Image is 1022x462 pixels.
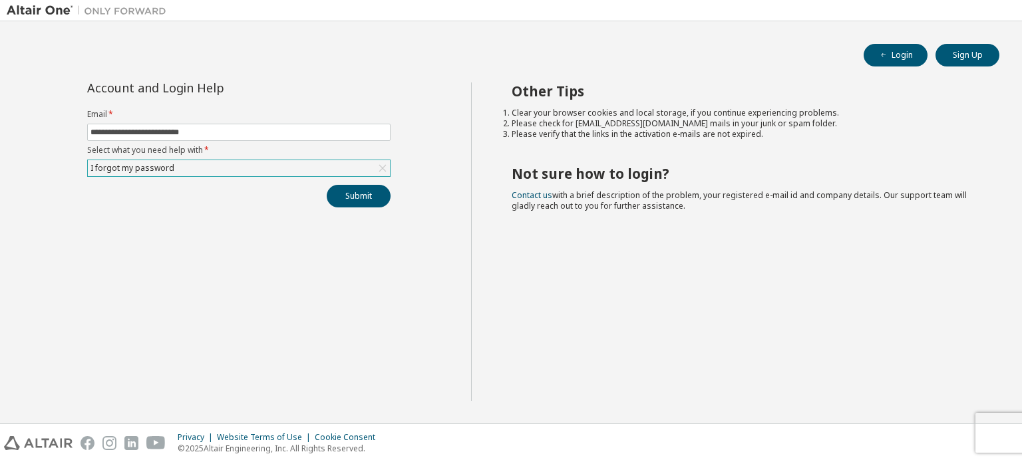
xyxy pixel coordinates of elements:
[81,436,94,450] img: facebook.svg
[512,165,976,182] h2: Not sure how to login?
[936,44,999,66] button: Sign Up
[87,145,391,156] label: Select what you need help with
[512,189,967,211] span: with a brief description of the problem, your registered e-mail id and company details. Our suppo...
[315,432,383,443] div: Cookie Consent
[88,161,176,175] div: I forgot my password
[512,108,976,118] li: Clear your browser cookies and local storage, if you continue experiencing problems.
[7,4,173,17] img: Altair One
[512,118,976,129] li: Please check for [EMAIL_ADDRESS][DOMAIN_NAME] mails in your junk or spam folder.
[146,436,166,450] img: youtube.svg
[864,44,928,66] button: Login
[512,129,976,140] li: Please verify that the links in the activation e-mails are not expired.
[512,82,976,100] h2: Other Tips
[512,189,552,201] a: Contact us
[87,109,391,120] label: Email
[4,436,73,450] img: altair_logo.svg
[87,82,330,93] div: Account and Login Help
[217,432,315,443] div: Website Terms of Use
[327,185,391,207] button: Submit
[124,436,138,450] img: linkedin.svg
[88,160,390,176] div: I forgot my password
[102,436,116,450] img: instagram.svg
[178,443,383,454] p: © 2025 Altair Engineering, Inc. All Rights Reserved.
[178,432,217,443] div: Privacy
